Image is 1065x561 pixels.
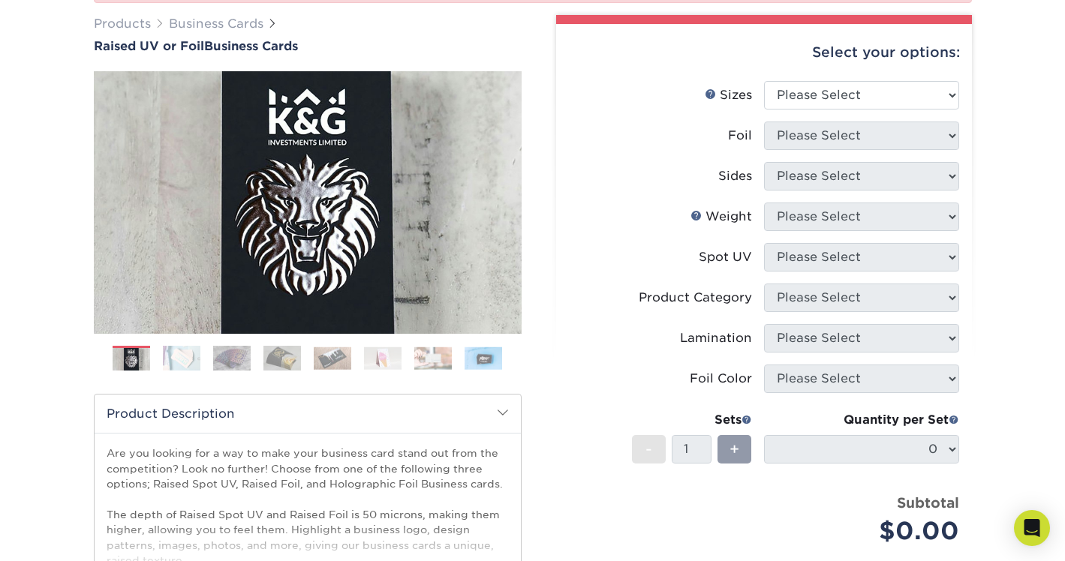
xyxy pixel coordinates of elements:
a: Business Cards [169,16,263,31]
div: Quantity per Set [764,411,959,429]
div: Spot UV [699,248,752,266]
img: Business Cards 07 [414,346,452,370]
img: Business Cards 03 [213,345,251,371]
div: Sides [718,167,752,185]
img: Business Cards 06 [364,346,402,370]
div: Sets [632,411,752,429]
div: Product Category [639,289,752,307]
img: Business Cards 04 [263,345,301,371]
div: Foil [728,127,752,145]
img: Business Cards 08 [465,346,502,370]
span: + [730,438,739,460]
h1: Business Cards [94,39,522,53]
strong: Subtotal [897,494,959,511]
div: $0.00 [775,513,959,549]
a: Raised UV or FoilBusiness Cards [94,39,522,53]
div: Select your options: [568,24,960,81]
div: Foil Color [690,370,752,388]
span: - [645,438,652,460]
div: Sizes [705,86,752,104]
div: Weight [690,208,752,226]
img: Business Cards 05 [314,346,351,370]
a: Products [94,16,151,31]
span: Raised UV or Foil [94,39,204,53]
div: Open Intercom Messenger [1014,510,1050,546]
div: Lamination [680,329,752,347]
img: Business Cards 02 [163,345,200,371]
h2: Product Description [95,394,521,433]
img: Business Cards 01 [113,340,150,378]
